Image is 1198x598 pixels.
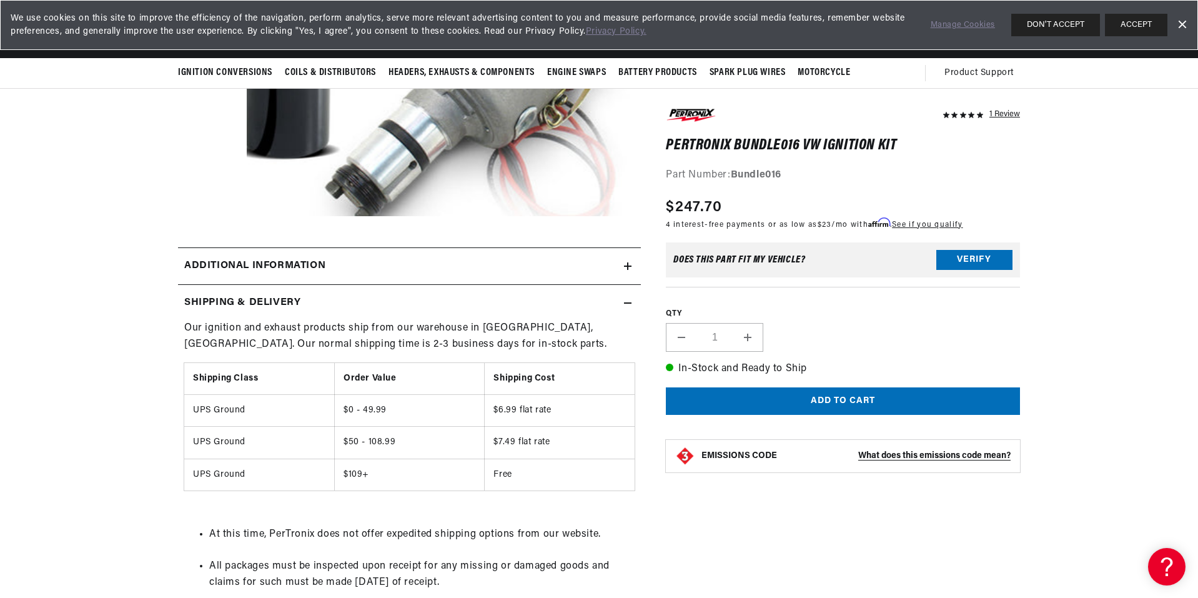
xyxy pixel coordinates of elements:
summary: Engine Swaps [541,58,612,87]
label: QTY [666,309,1020,320]
span: Product Support [944,66,1014,80]
h2: Shipping & Delivery [184,295,300,311]
button: EMISSIONS CODEWhat does this emissions code mean? [701,451,1011,462]
td: UPS Ground [184,427,334,459]
summary: Headers, Exhausts & Components [382,58,541,87]
strong: Bundle016 [731,170,781,180]
a: See if you qualify - Learn more about Affirm Financing (opens in modal) [892,221,963,229]
strong: EMISSIONS CODE [701,451,777,461]
button: Verify [936,251,1012,271]
td: $6.99 flat rate [485,395,635,427]
td: UPS Ground [184,459,334,491]
div: 1 Review [989,106,1020,121]
p: In-Stock and Ready to Ship [666,361,1020,377]
div: Does This part fit My vehicle? [673,256,805,266]
span: $23 [818,221,832,229]
summary: Spark Plug Wires [703,58,792,87]
button: Add to cart [666,387,1020,416]
td: $0 - 49.99 [334,395,484,427]
span: $247.70 [666,196,722,219]
span: Our ignition and exhaust products ship from our warehouse in [GEOGRAPHIC_DATA], [GEOGRAPHIC_DATA]... [184,323,606,349]
td: $109+ [334,459,484,491]
img: Emissions code [675,446,695,466]
summary: Motorcycle [791,58,856,87]
strong: Shipping Cost [493,374,555,383]
a: Privacy Policy. [586,27,646,36]
span: All packages must be inspected upon receipt for any missing or damaged goods and claims for such ... [209,561,610,587]
div: Part Number: [666,167,1020,184]
span: Engine Swaps [547,66,606,79]
span: Ignition Conversions [178,66,272,79]
a: Manage Cookies [931,19,995,32]
strong: What does this emissions code mean? [858,451,1011,461]
summary: Shipping & Delivery [178,285,641,321]
strong: Shipping Class [193,374,258,383]
p: 4 interest-free payments or as low as /mo with . [666,219,963,231]
span: Motorcycle [798,66,850,79]
summary: Product Support [944,58,1020,88]
td: Free [485,459,635,491]
span: Spark Plug Wires [710,66,786,79]
span: Coils & Distributors [285,66,376,79]
span: Battery Products [618,66,697,79]
summary: Ignition Conversions [178,58,279,87]
button: DON'T ACCEPT [1011,14,1100,36]
span: Headers, Exhausts & Components [389,66,535,79]
td: UPS Ground [184,395,334,427]
summary: Coils & Distributors [279,58,382,87]
summary: Battery Products [612,58,703,87]
summary: Additional information [178,248,641,284]
span: We use cookies on this site to improve the efficiency of the navigation, perform analytics, serve... [11,12,913,38]
span: At this time, PerTronix does not offer expedited shipping options from our website. [209,529,601,539]
td: $7.49 flat rate [485,427,635,459]
td: $50 - 108.99 [334,427,484,459]
span: Affirm [868,218,890,227]
button: ACCEPT [1105,14,1167,36]
h2: Additional information [184,258,325,274]
strong: Order Value [344,374,397,383]
h1: PerTronix Bundle016 VW Ignition Kit [666,139,1020,152]
a: Dismiss Banner [1172,16,1191,34]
